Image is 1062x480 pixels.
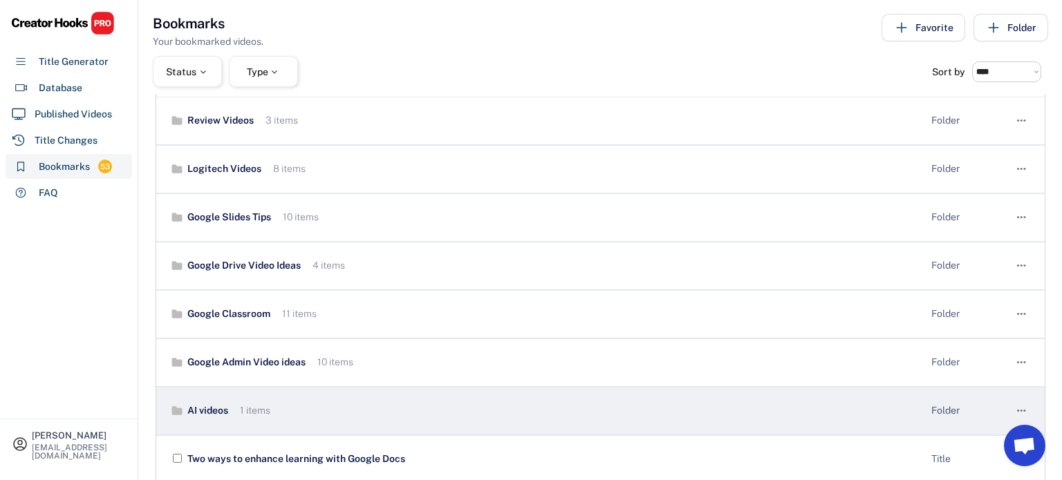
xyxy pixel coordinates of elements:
[11,11,115,35] img: CHPRO%20Logo.svg
[1017,403,1026,418] text: 
[1017,355,1026,369] text: 
[932,67,965,77] div: Sort by
[931,211,1000,224] div: Folder
[184,307,270,321] div: Google Classroom
[32,431,126,440] div: [PERSON_NAME]
[1017,113,1026,128] text: 
[1014,353,1028,372] button: 
[247,67,281,77] div: Type
[39,55,109,69] div: Title Generator
[184,259,301,273] div: Google Drive Video Ideas
[1017,307,1026,321] text: 
[931,356,1000,369] div: Folder
[270,162,306,176] div: 8 items
[184,211,271,224] div: Google Slides Tips
[1004,425,1045,466] a: Open chat
[1014,305,1028,324] button: 
[314,356,353,369] div: 10 items
[184,114,254,128] div: Review Videos
[931,404,1000,418] div: Folder
[184,452,920,466] div: Two ways to enhance learning with Google Docs
[39,186,58,200] div: FAQ
[166,67,209,77] div: Status
[153,35,263,49] div: Your bookmarked videos.
[931,162,1000,176] div: Folder
[184,162,261,176] div: Logitech Videos
[1014,401,1028,421] button: 
[1014,208,1028,227] button: 
[1014,111,1028,131] button: 
[32,443,126,460] div: [EMAIL_ADDRESS][DOMAIN_NAME]
[1017,210,1026,224] text: 
[1014,160,1028,179] button: 
[39,160,90,174] div: Bookmarks
[153,14,225,33] h3: Bookmarks
[931,259,1000,273] div: Folder
[1014,256,1028,276] button: 
[931,452,1000,466] div: Title
[184,404,228,418] div: AI videos
[184,356,306,369] div: Google Admin Video ideas
[98,161,112,173] div: 53
[35,133,97,148] div: Title Changes
[1017,258,1026,273] text: 
[236,404,270,418] div: 1 items
[279,307,317,321] div: 11 items
[279,211,319,224] div: 10 items
[262,114,298,128] div: 3 items
[1017,162,1026,176] text: 
[1014,450,1028,469] button: 
[39,81,82,95] div: Database
[882,14,965,41] button: Favorite
[309,259,345,273] div: 4 items
[35,107,112,122] div: Published Videos
[931,114,1000,128] div: Folder
[973,14,1048,41] button: Folder
[931,307,1000,321] div: Folder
